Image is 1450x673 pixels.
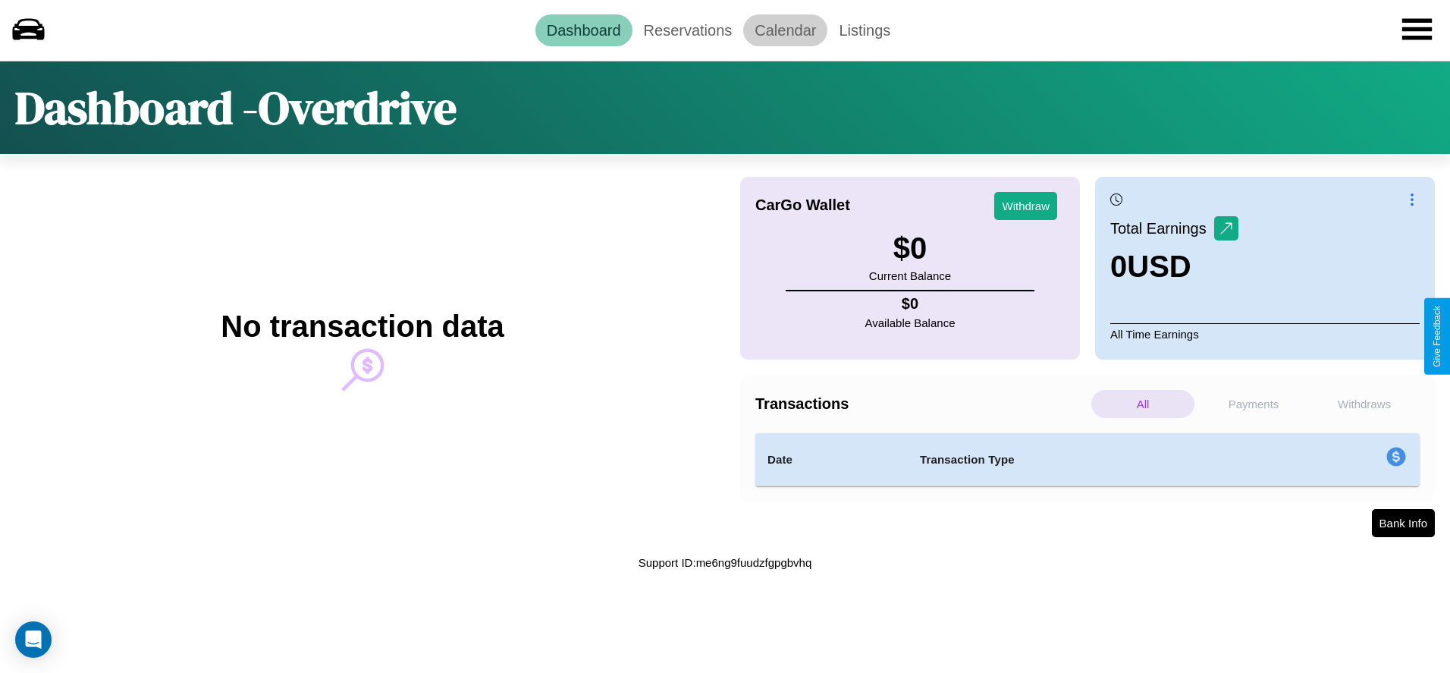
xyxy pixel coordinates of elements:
div: Give Feedback [1432,306,1442,367]
h3: 0 USD [1110,250,1238,284]
a: Dashboard [535,14,632,46]
div: Open Intercom Messenger [15,621,52,658]
table: simple table [755,433,1420,486]
h4: CarGo Wallet [755,197,850,214]
h2: No transaction data [221,310,504,344]
a: Reservations [632,14,744,46]
h4: Transaction Type [920,451,1263,469]
p: Withdraws [1313,390,1416,418]
h4: $ 0 [865,295,956,313]
p: Available Balance [865,313,956,333]
p: All Time Earnings [1110,323,1420,344]
button: Withdraw [994,192,1057,220]
p: Total Earnings [1110,215,1214,242]
h1: Dashboard - Overdrive [15,77,457,139]
p: Support ID: me6ng9fuudzfgpgbvhq [639,552,812,573]
a: Calendar [743,14,827,46]
h4: Date [767,451,896,469]
h3: $ 0 [869,231,951,266]
h4: Transactions [755,395,1087,413]
p: Current Balance [869,266,951,286]
p: Payments [1202,390,1305,418]
p: All [1091,390,1194,418]
a: Listings [827,14,902,46]
button: Bank Info [1372,509,1435,537]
